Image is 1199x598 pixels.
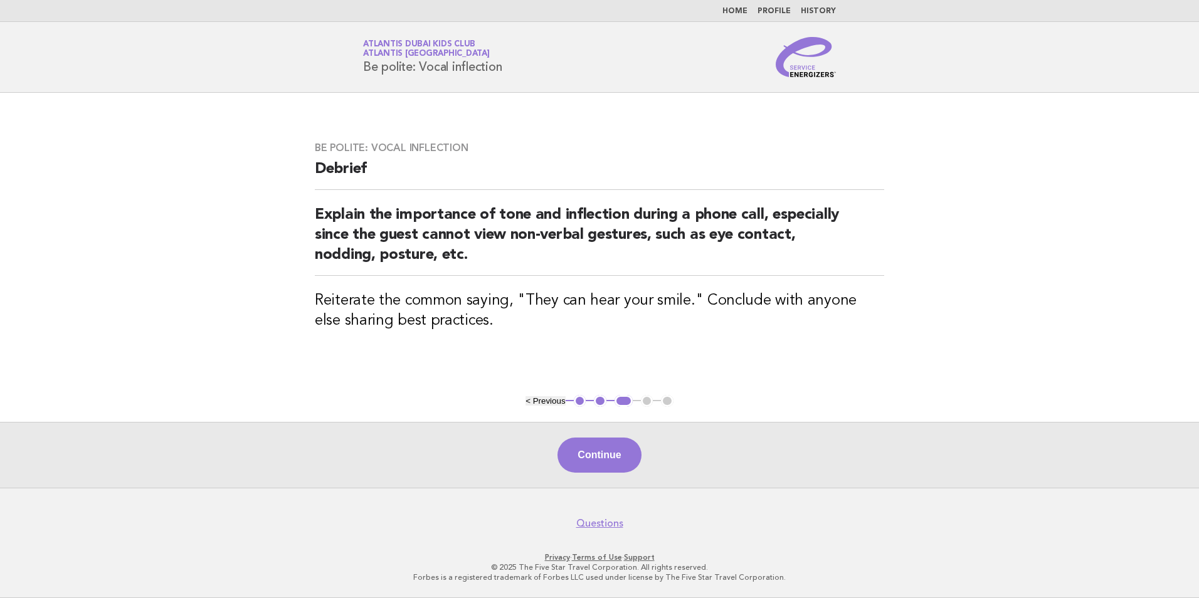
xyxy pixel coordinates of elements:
button: 2 [594,395,606,407]
h1: Be polite: Vocal inflection [363,41,502,73]
p: · · [216,552,983,562]
h3: Be polite: Vocal inflection [315,142,884,154]
a: Home [722,8,747,15]
button: Continue [557,438,641,473]
button: < Previous [526,396,565,406]
a: Questions [576,517,623,530]
a: History [801,8,836,15]
button: 1 [574,395,586,407]
p: Forbes is a registered trademark of Forbes LLC used under license by The Five Star Travel Corpora... [216,572,983,582]
span: Atlantis [GEOGRAPHIC_DATA] [363,50,490,58]
h3: Reiterate the common saying, "They can hear your smile." Conclude with anyone else sharing best p... [315,291,884,331]
button: 3 [615,395,633,407]
p: © 2025 The Five Star Travel Corporation. All rights reserved. [216,562,983,572]
a: Terms of Use [572,553,622,562]
a: Support [624,553,655,562]
h2: Explain the importance of tone and inflection during a phone call, especially since the guest can... [315,205,884,276]
img: Service Energizers [776,37,836,77]
h2: Debrief [315,159,884,190]
a: Privacy [545,553,570,562]
a: Profile [758,8,791,15]
a: Atlantis Dubai Kids ClubAtlantis [GEOGRAPHIC_DATA] [363,40,490,58]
